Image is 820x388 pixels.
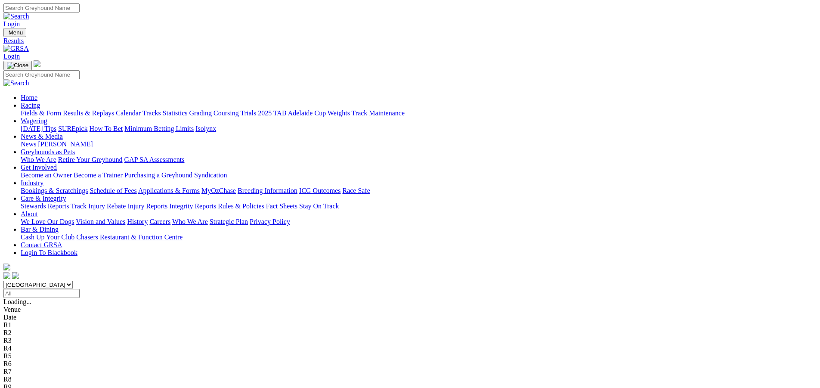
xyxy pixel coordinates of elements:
img: Search [3,79,29,87]
span: Loading... [3,298,31,305]
div: Wagering [21,125,817,133]
div: About [21,218,817,226]
input: Search [3,70,80,79]
div: R7 [3,368,817,376]
a: Injury Reports [127,202,167,210]
a: Track Injury Rebate [71,202,126,210]
a: History [127,218,148,225]
a: Login [3,53,20,60]
img: twitter.svg [12,272,19,279]
a: SUREpick [58,125,87,132]
a: ICG Outcomes [299,187,340,194]
div: R6 [3,360,817,368]
a: Statistics [163,109,188,117]
a: Results [3,37,817,45]
div: Industry [21,187,817,195]
a: Cash Up Your Club [21,233,74,241]
a: Calendar [116,109,141,117]
a: Get Involved [21,164,57,171]
a: [DATE] Tips [21,125,56,132]
a: Strategic Plan [210,218,248,225]
a: Integrity Reports [169,202,216,210]
a: Track Maintenance [352,109,405,117]
a: Coursing [214,109,239,117]
a: Weights [328,109,350,117]
a: 2025 TAB Adelaide Cup [258,109,326,117]
a: Careers [149,218,170,225]
a: Home [21,94,37,101]
a: Syndication [194,171,227,179]
a: Retire Your Greyhound [58,156,123,163]
div: Venue [3,306,817,314]
a: GAP SA Assessments [124,156,185,163]
a: Purchasing a Greyhound [124,171,192,179]
div: Greyhounds as Pets [21,156,817,164]
a: Greyhounds as Pets [21,148,75,155]
img: logo-grsa-white.png [3,264,10,270]
div: R4 [3,345,817,352]
a: Isolynx [195,125,216,132]
a: Tracks [142,109,161,117]
a: Chasers Restaurant & Function Centre [76,233,183,241]
span: Menu [9,29,23,36]
div: Care & Integrity [21,202,817,210]
a: Rules & Policies [218,202,264,210]
a: Race Safe [342,187,370,194]
a: Who We Are [172,218,208,225]
img: Close [7,62,28,69]
div: R5 [3,352,817,360]
a: Grading [189,109,212,117]
div: R2 [3,329,817,337]
button: Toggle navigation [3,61,32,70]
a: Schedule of Fees [90,187,136,194]
img: facebook.svg [3,272,10,279]
a: Racing [21,102,40,109]
div: Racing [21,109,817,117]
a: News & Media [21,133,63,140]
div: Get Involved [21,171,817,179]
a: News [21,140,36,148]
a: Stewards Reports [21,202,69,210]
a: Results & Replays [63,109,114,117]
a: Login To Blackbook [21,249,77,256]
a: Trials [240,109,256,117]
a: Minimum Betting Limits [124,125,194,132]
a: Wagering [21,117,47,124]
a: Industry [21,179,43,186]
div: Date [3,314,817,321]
a: Privacy Policy [250,218,290,225]
input: Search [3,3,80,12]
a: Stay On Track [299,202,339,210]
a: How To Bet [90,125,123,132]
a: Login [3,20,20,28]
input: Select date [3,289,80,298]
a: Breeding Information [238,187,297,194]
button: Toggle navigation [3,28,26,37]
a: Bookings & Scratchings [21,187,88,194]
a: MyOzChase [201,187,236,194]
a: Become an Owner [21,171,72,179]
a: [PERSON_NAME] [38,140,93,148]
div: News & Media [21,140,817,148]
div: Bar & Dining [21,233,817,241]
a: Who We Are [21,156,56,163]
div: R3 [3,337,817,345]
div: R1 [3,321,817,329]
img: logo-grsa-white.png [34,60,40,67]
a: Fields & Form [21,109,61,117]
a: About [21,210,38,217]
a: Fact Sheets [266,202,297,210]
a: Care & Integrity [21,195,66,202]
a: Vision and Values [76,218,125,225]
img: GRSA [3,45,29,53]
img: Search [3,12,29,20]
a: We Love Our Dogs [21,218,74,225]
div: R8 [3,376,817,383]
a: Contact GRSA [21,241,62,248]
a: Applications & Forms [138,187,200,194]
a: Bar & Dining [21,226,59,233]
a: Become a Trainer [74,171,123,179]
